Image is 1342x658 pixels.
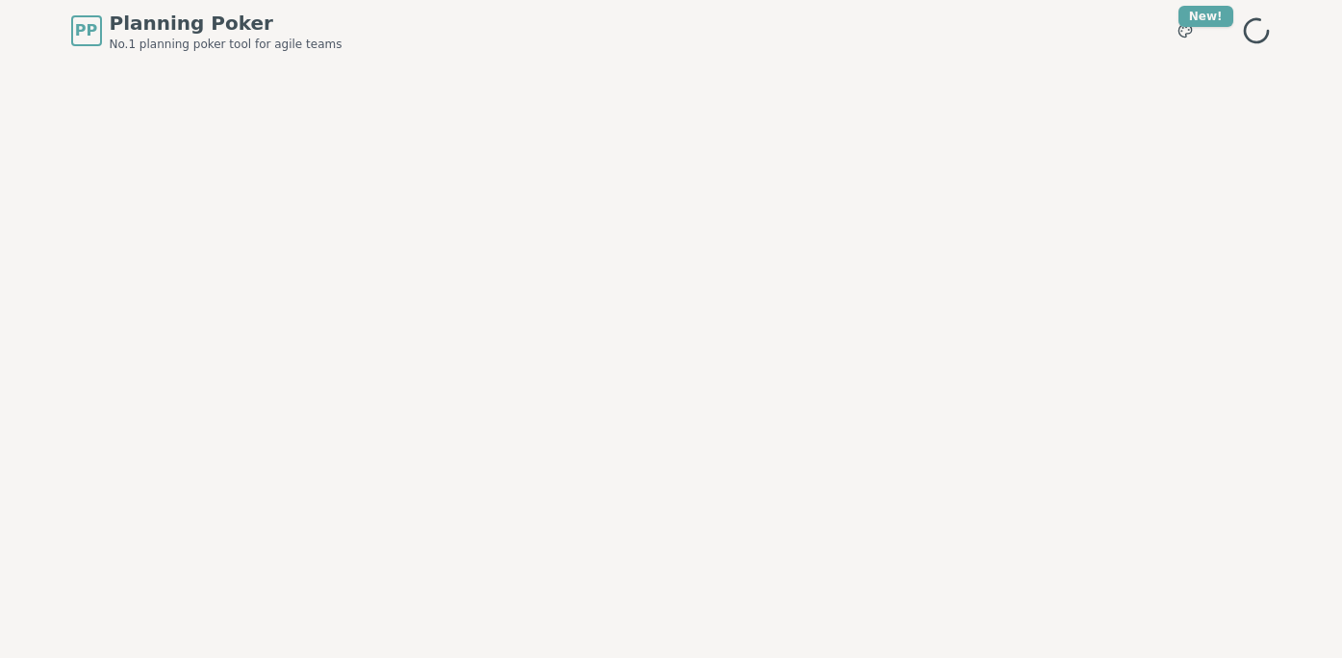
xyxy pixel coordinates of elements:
span: Planning Poker [110,10,342,37]
a: PPPlanning PokerNo.1 planning poker tool for agile teams [71,10,342,52]
button: New! [1168,13,1203,48]
span: PP [75,19,97,42]
div: New! [1178,6,1233,27]
span: No.1 planning poker tool for agile teams [110,37,342,52]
